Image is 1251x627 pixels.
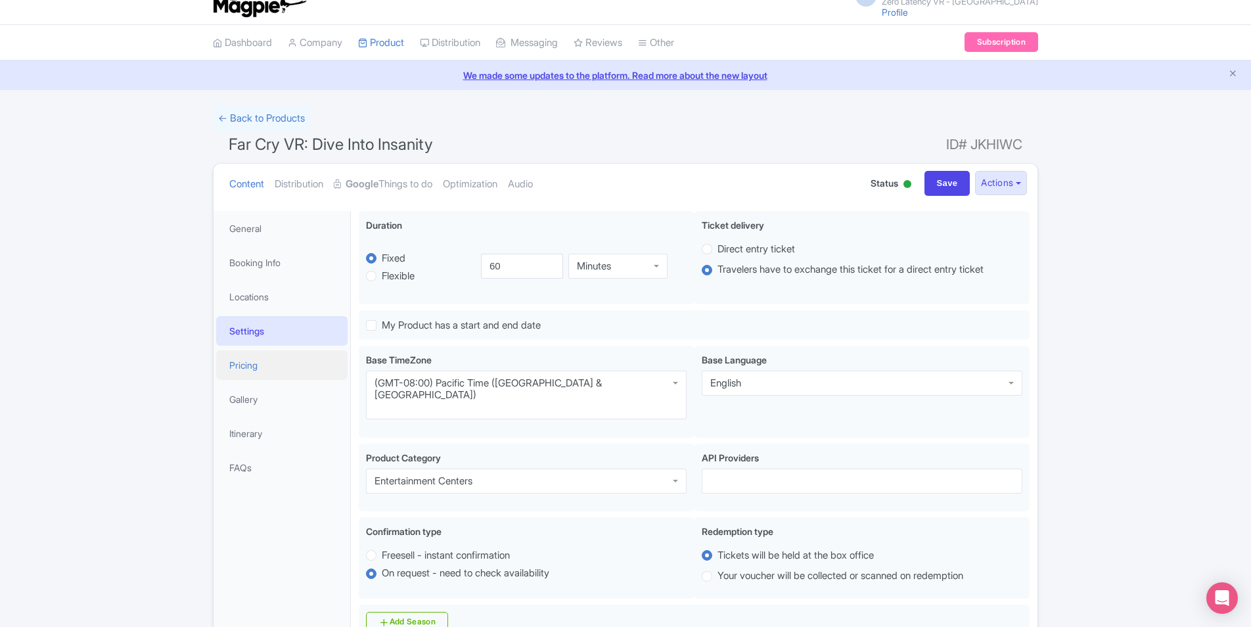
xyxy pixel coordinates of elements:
label: Freesell - instant confirmation [382,548,510,563]
span: API Providers [702,452,759,463]
strong: Google [346,177,378,192]
a: Product [358,25,404,61]
label: Fixed [382,251,405,266]
div: (GMT-08:00) Pacific Time ([GEOGRAPHIC_DATA] & [GEOGRAPHIC_DATA]) [375,377,678,401]
a: FAQs [216,453,348,482]
a: Pricing [216,350,348,380]
label: Tickets will be held at the box office [717,548,874,563]
a: We made some updates to the platform. Read more about the new layout [8,68,1243,82]
a: Subscription [965,32,1038,52]
a: Optimization [443,164,497,205]
a: Other [638,25,674,61]
a: GoogleThings to do [334,164,432,205]
label: On request - need to check availability [382,566,549,581]
label: Travelers have to exchange this ticket for a direct entry ticket [717,262,984,277]
span: Far Cry VR: Dive Into Insanity [229,135,433,154]
span: Duration [366,220,402,231]
a: Settings [216,316,348,346]
label: Your voucher will be collected or scanned on redemption [717,569,963,584]
a: Audio [508,164,533,205]
button: Close announcement [1228,67,1238,82]
a: Messaging [496,25,558,61]
a: Itinerary [216,419,348,448]
div: Open Intercom Messenger [1206,582,1238,614]
div: Active [901,175,914,195]
span: Product Category [366,452,441,463]
a: Content [229,164,264,205]
div: Entertainment Centers [375,475,472,487]
button: Actions [975,171,1027,195]
span: Status [871,176,898,190]
a: Distribution [275,164,323,205]
div: English [710,377,741,389]
a: Gallery [216,384,348,414]
a: Reviews [574,25,622,61]
div: Minutes [577,260,611,272]
label: Flexible [382,269,415,284]
input: Save [924,171,970,196]
span: Base TimeZone [366,354,432,365]
span: ID# JKHIWC [946,131,1022,158]
a: Locations [216,282,348,312]
span: Confirmation type [366,526,442,537]
span: My Product has a start and end date [382,319,541,331]
a: General [216,214,348,243]
a: Profile [882,7,908,18]
a: Dashboard [213,25,272,61]
span: Base Language [702,354,767,365]
a: Company [288,25,342,61]
span: Redemption type [702,526,773,537]
a: Distribution [420,25,480,61]
span: Ticket delivery [702,220,764,231]
label: Direct entry ticket [717,242,795,257]
a: Booking Info [216,248,348,277]
a: ← Back to Products [213,106,310,131]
